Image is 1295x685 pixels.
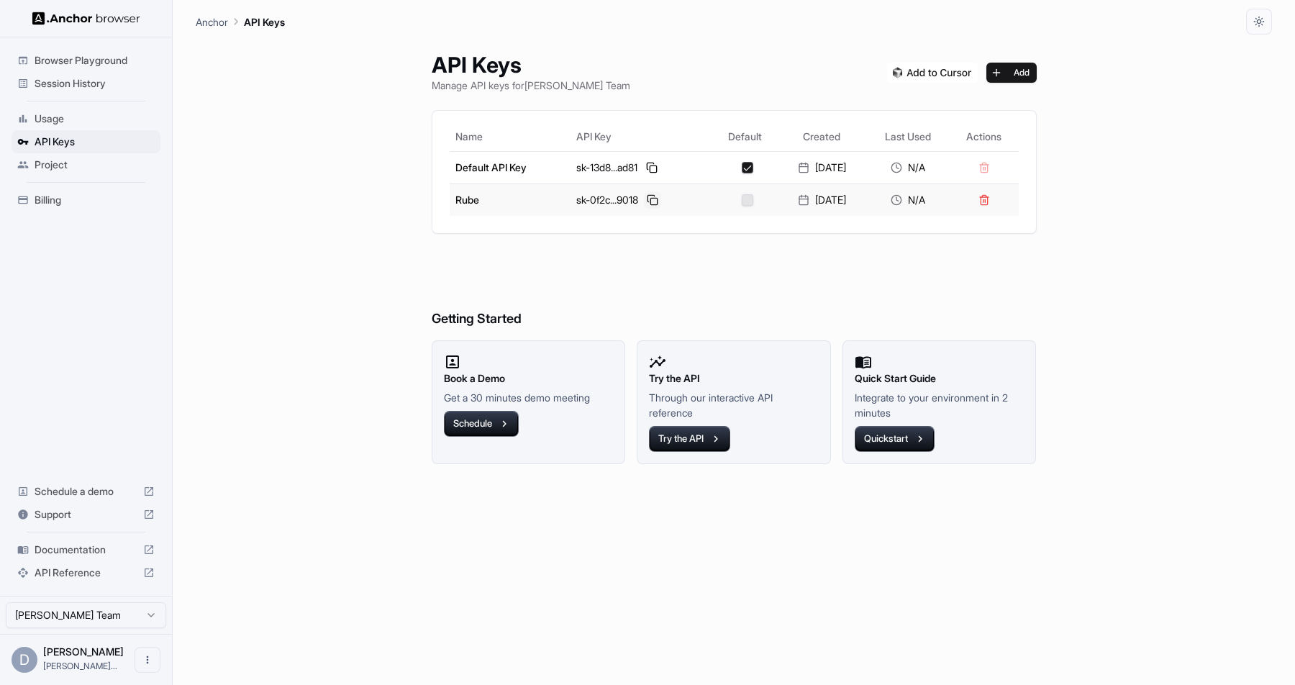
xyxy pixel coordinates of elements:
[35,112,155,126] span: Usage
[35,484,137,499] span: Schedule a demo
[865,122,950,151] th: Last Used
[649,426,730,452] button: Try the API
[855,390,1024,420] p: Integrate to your environment in 2 minutes
[950,122,1018,151] th: Actions
[432,78,630,93] p: Manage API keys for [PERSON_NAME] Team
[576,191,706,209] div: sk-0f2c...9018
[12,72,160,95] div: Session History
[450,122,571,151] th: Name
[12,647,37,673] div: D
[871,193,944,207] div: N/A
[35,566,137,580] span: API Reference
[576,159,706,176] div: sk-13d8...ad81
[35,158,155,172] span: Project
[12,107,160,130] div: Usage
[35,76,155,91] span: Session History
[12,49,160,72] div: Browser Playground
[450,151,571,183] td: Default API Key
[12,480,160,503] div: Schedule a demo
[35,53,155,68] span: Browser Playground
[784,160,860,175] div: [DATE]
[571,122,712,151] th: API Key
[871,160,944,175] div: N/A
[196,14,228,30] p: Anchor
[444,371,614,386] h2: Book a Demo
[644,191,661,209] button: Copy API key
[450,183,571,216] td: Rube
[444,390,614,405] p: Get a 30 minutes demo meeting
[444,411,519,437] button: Schedule
[12,561,160,584] div: API Reference
[887,63,978,83] img: Add anchorbrowser MCP server to Cursor
[35,507,137,522] span: Support
[855,426,935,452] button: Quickstart
[244,14,285,30] p: API Keys
[35,135,155,149] span: API Keys
[778,122,866,151] th: Created
[12,503,160,526] div: Support
[432,52,630,78] h1: API Keys
[32,12,140,25] img: Anchor Logo
[784,193,860,207] div: [DATE]
[649,371,819,386] h2: Try the API
[43,661,117,671] span: david@vantagepoint.io
[12,130,160,153] div: API Keys
[855,371,1024,386] h2: Quick Start Guide
[12,189,160,212] div: Billing
[43,645,124,658] span: David Cockrum
[196,14,285,30] nav: breadcrumb
[649,390,819,420] p: Through our interactive API reference
[12,538,160,561] div: Documentation
[643,159,660,176] button: Copy API key
[986,63,1037,83] button: Add
[35,543,137,557] span: Documentation
[135,647,160,673] button: Open menu
[712,122,778,151] th: Default
[432,251,1037,330] h6: Getting Started
[35,193,155,207] span: Billing
[12,153,160,176] div: Project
